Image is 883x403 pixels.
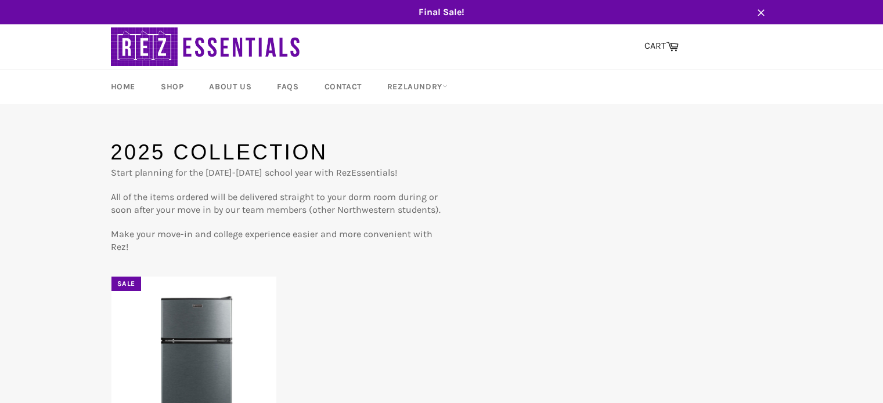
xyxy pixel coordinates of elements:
a: Shop [149,70,195,104]
p: Make your move-in and college experience easier and more convenient with Rez! [111,228,442,253]
a: FAQs [265,70,310,104]
a: CART [639,34,684,59]
a: Home [99,70,147,104]
span: Final Sale! [99,6,784,19]
p: Start planning for the [DATE]-[DATE] school year with RezEssentials! [111,166,442,179]
a: About Us [197,70,263,104]
div: Sale [111,277,141,291]
a: RezLaundry [376,70,459,104]
h1: 2025 Collection [111,138,442,167]
p: All of the items ordered will be delivered straight to your dorm room during or soon after your m... [111,191,442,216]
a: Contact [313,70,373,104]
img: RezEssentials [111,24,302,69]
